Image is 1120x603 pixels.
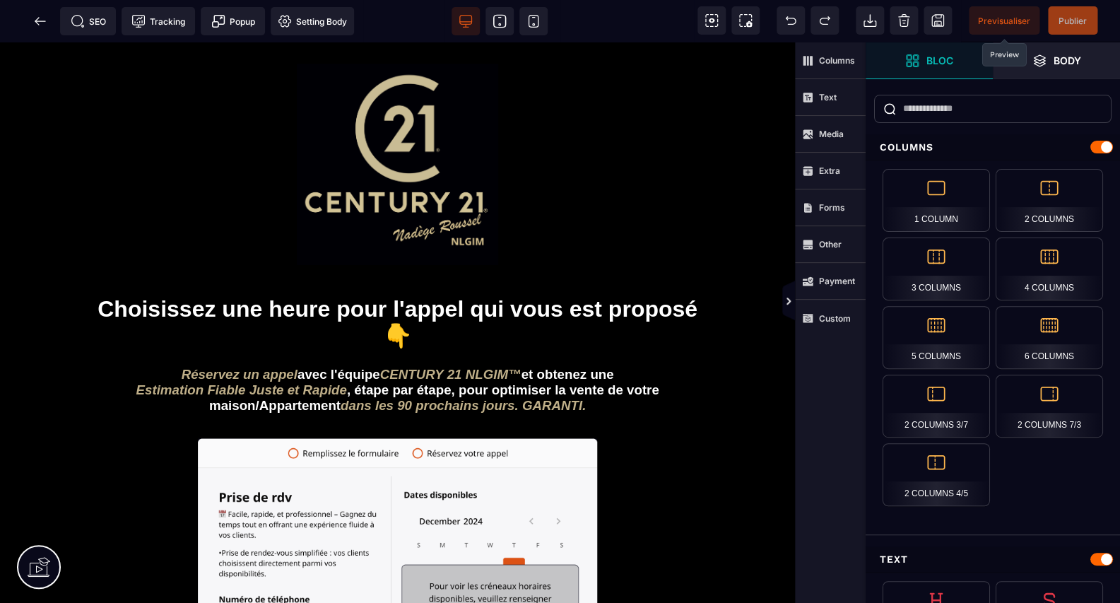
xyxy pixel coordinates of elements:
span: Preview [969,6,1039,35]
div: 2 Columns [996,169,1103,232]
div: 6 Columns [996,306,1103,369]
div: Text [866,546,1120,573]
span: Open Layer Manager [993,42,1120,79]
span: Previsualiser [978,16,1030,26]
i: dans les 90 prochains jours. GARANTI. [341,356,586,371]
strong: Forms [819,202,845,213]
div: Columns [866,134,1120,160]
strong: Bloc [926,55,953,66]
i: CENTURY 21 NLGIM™ [380,324,521,340]
span: Popup [211,14,255,28]
span: View components [697,6,726,35]
div: 2 Columns 4/5 [883,443,990,506]
span: Setting Body [278,14,347,28]
strong: Payment [819,276,855,286]
span: Publier [1059,16,1087,26]
div: 1 Column [883,169,990,232]
div: 2 Columns 3/7 [883,375,990,438]
h3: avec l'équipe et obtenez une , étape par étape, pour optimiser la vente de votre maison/Appartement [90,321,705,375]
span: SEO [71,14,106,28]
strong: Text [819,92,837,103]
strong: Media [819,129,844,139]
h1: Choisissez une heure pour l'appel qui vous est proposé 👇 [90,247,705,314]
strong: Custom [819,313,851,324]
strong: Columns [819,55,855,66]
img: 42a5e961d7e4e4c10e0b3702521da55e_Nade%CC%80ge_Roussel(2).png [297,21,498,223]
div: 3 Columns [883,238,990,300]
i: Réservez un appel [182,324,297,340]
div: 2 Columns 7/3 [996,375,1103,438]
strong: Body [1054,55,1081,66]
div: 5 Columns [883,306,990,369]
span: Tracking [131,14,185,28]
span: Open Blocks [866,42,993,79]
div: 4 Columns [996,238,1103,300]
strong: Other [819,239,842,250]
i: Estimation Fiable Juste et Rapide [136,340,346,356]
strong: Extra [819,165,840,176]
span: Screenshot [731,6,760,35]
